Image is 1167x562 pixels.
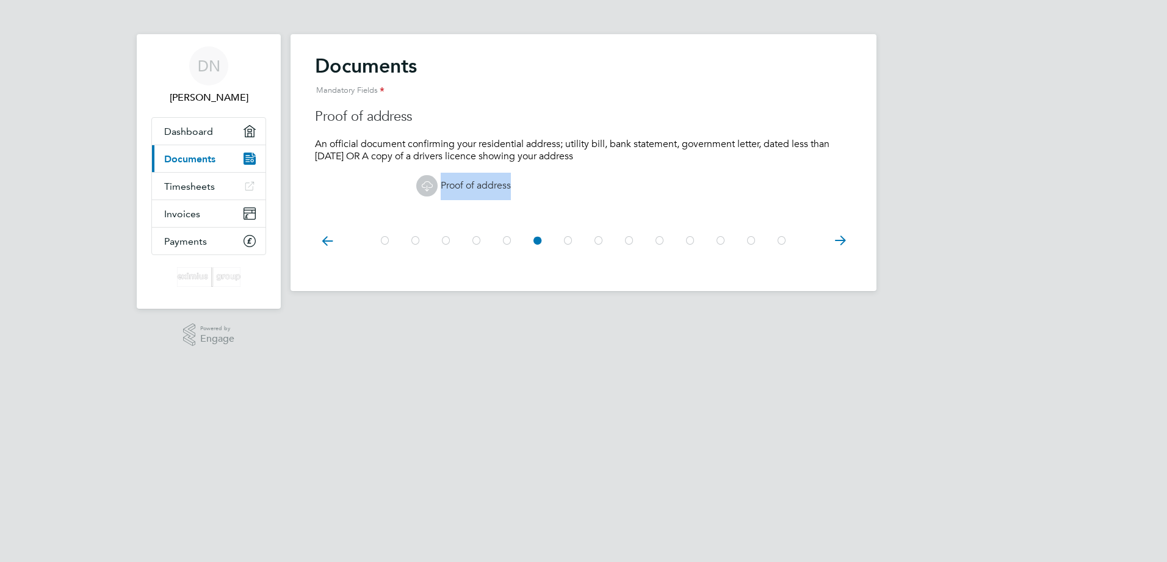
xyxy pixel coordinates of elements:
p: An official document confirming your residential address; utility bill, bank statement, governmen... [315,138,852,164]
div: Mandatory Fields [315,78,852,103]
a: DN[PERSON_NAME] [151,46,266,105]
span: Payments [164,236,207,247]
a: Dashboard [152,118,266,145]
span: Powered by [200,323,234,334]
span: Engage [200,334,234,344]
a: Powered byEngage [183,323,235,347]
img: eximius-logo-retina.png [177,267,240,287]
a: Payments [152,228,266,254]
span: Dashboard [164,126,213,137]
a: Timesheets [152,173,266,200]
h3: Proof of address [315,108,852,126]
h2: Documents [315,54,852,103]
span: Documents [164,153,215,165]
a: Documents [152,145,266,172]
nav: Main navigation [137,34,281,309]
span: Invoices [164,208,200,220]
a: Go to home page [151,267,266,287]
span: Dana Nelson [151,90,266,105]
a: Invoices [152,200,266,227]
a: Proof of address [416,179,511,192]
span: Timesheets [164,181,215,192]
span: DN [198,58,220,74]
